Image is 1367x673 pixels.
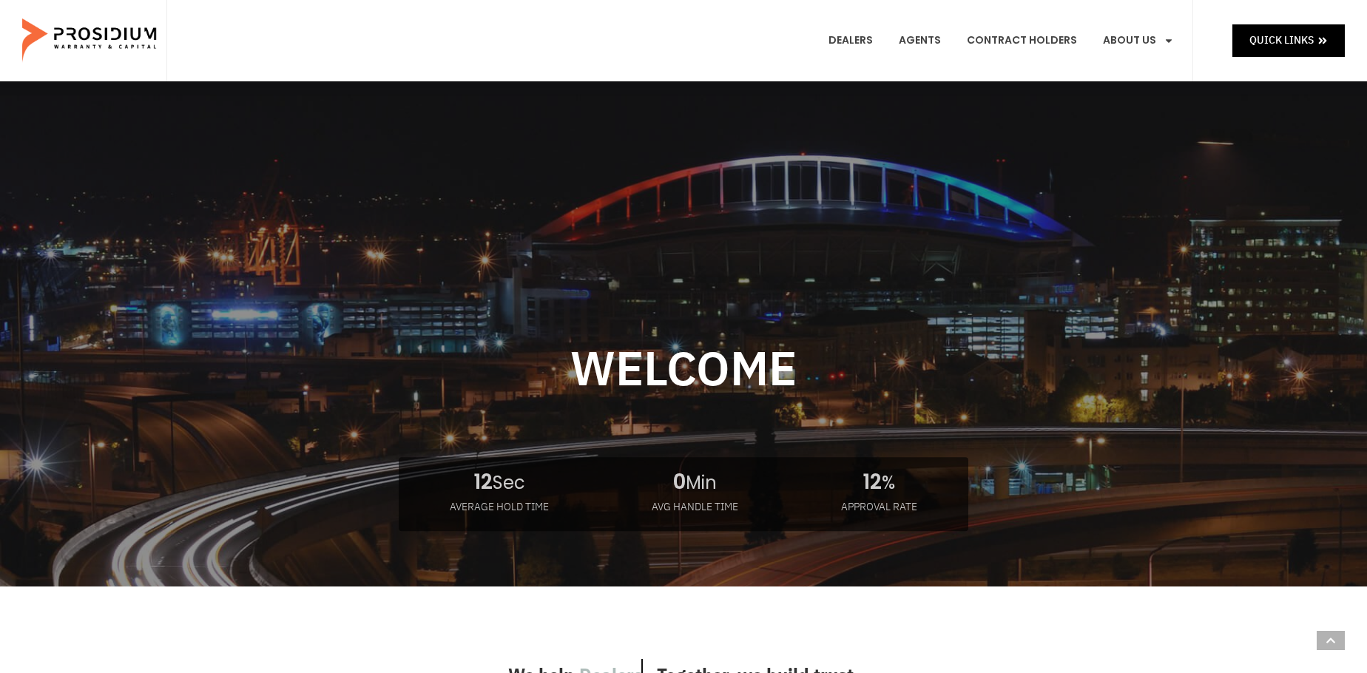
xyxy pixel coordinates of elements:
[1232,24,1345,56] a: Quick Links
[1092,13,1185,68] a: About Us
[888,13,952,68] a: Agents
[1249,31,1314,50] span: Quick Links
[956,13,1088,68] a: Contract Holders
[817,13,1185,68] nav: Menu
[817,13,884,68] a: Dealers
